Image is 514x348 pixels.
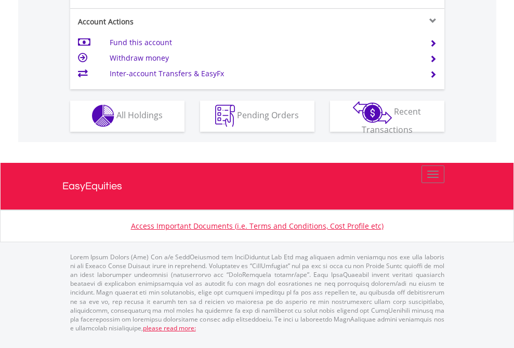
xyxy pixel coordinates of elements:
[362,106,421,135] span: Recent Transactions
[131,221,384,231] a: Access Important Documents (i.e. Terms and Conditions, Cost Profile etc)
[116,109,163,121] span: All Holdings
[70,253,444,332] p: Lorem Ipsum Dolors (Ame) Con a/e SeddOeiusmod tem InciDiduntut Lab Etd mag aliquaen admin veniamq...
[110,50,417,66] td: Withdraw money
[237,109,299,121] span: Pending Orders
[330,101,444,132] button: Recent Transactions
[62,163,452,210] a: EasyEquities
[70,17,257,27] div: Account Actions
[92,105,114,127] img: holdings-wht.png
[110,35,417,50] td: Fund this account
[215,105,235,127] img: pending_instructions-wht.png
[353,101,392,124] img: transactions-zar-wht.png
[143,324,196,332] a: please read more:
[110,66,417,81] td: Inter-account Transfers & EasyFx
[70,101,184,132] button: All Holdings
[200,101,314,132] button: Pending Orders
